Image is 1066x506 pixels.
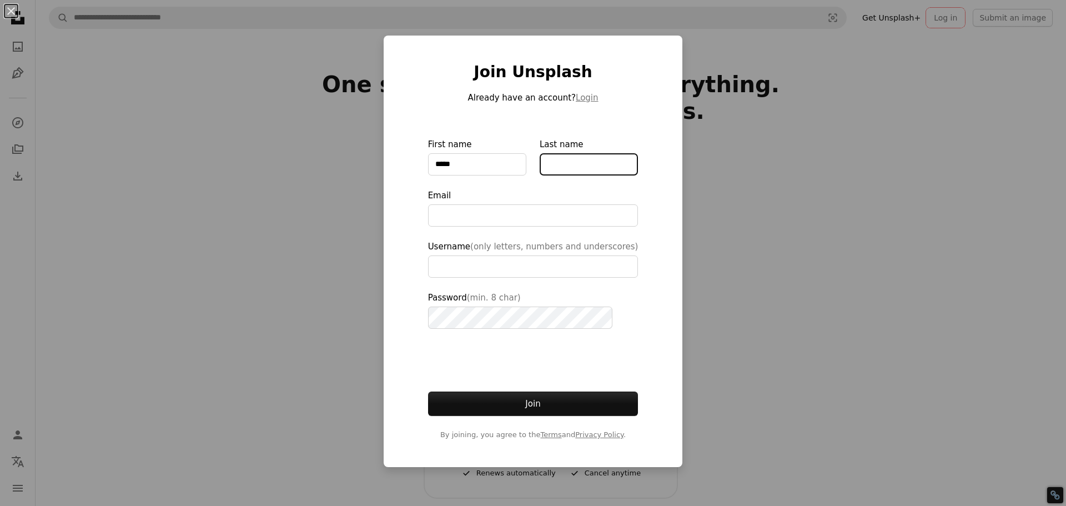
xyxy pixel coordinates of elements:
[428,307,612,329] input: Password(min. 8 char)
[470,242,638,252] span: (only letters, numbers and underscores)
[575,430,623,439] a: Privacy Policy
[428,429,638,440] span: By joining, you agree to the and .
[540,430,561,439] a: Terms
[576,91,598,104] button: Login
[540,153,638,176] input: Last name
[428,204,638,227] input: Email
[428,138,526,176] label: First name
[428,62,638,82] h1: Join Unsplash
[428,189,638,227] label: Email
[428,153,526,176] input: First name
[428,255,638,278] input: Username(only letters, numbers and underscores)
[540,138,638,176] label: Last name
[467,293,521,303] span: (min. 8 char)
[428,91,638,104] p: Already have an account?
[428,291,638,329] label: Password
[428,392,638,416] button: Join
[428,240,638,278] label: Username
